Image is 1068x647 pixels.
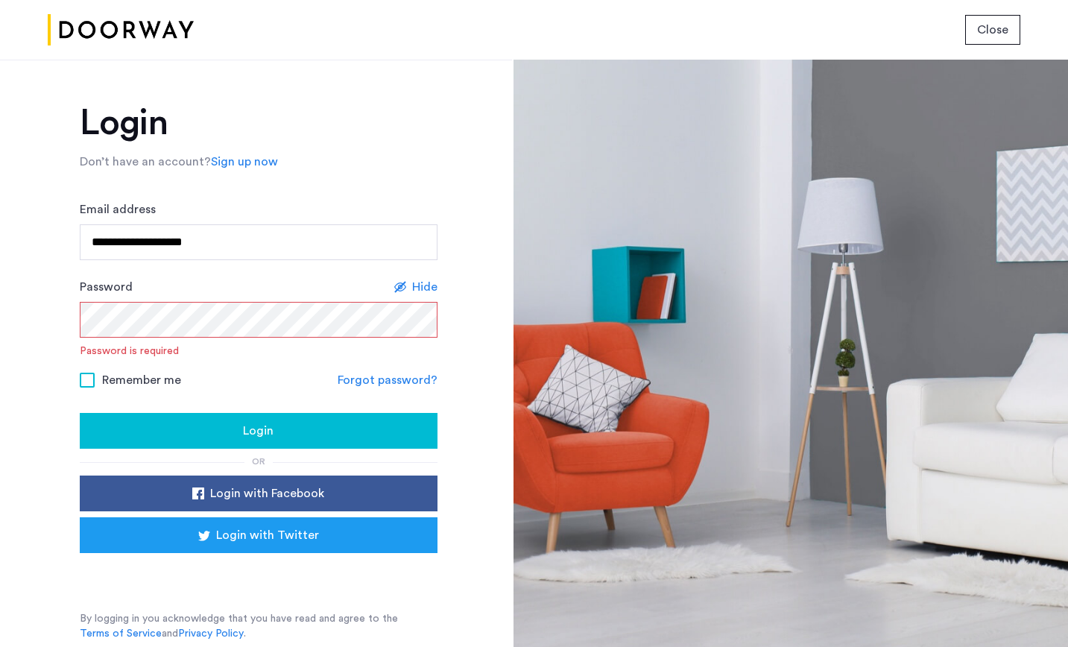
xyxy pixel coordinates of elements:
[80,476,437,511] button: button
[252,457,265,466] span: or
[80,344,179,359] div: Password is required
[412,278,437,296] span: Hide
[977,21,1008,39] span: Close
[211,153,278,171] a: Sign up now
[243,422,274,440] span: Login
[80,626,162,641] a: Terms of Service
[48,2,194,58] img: logo
[80,413,437,449] button: button
[80,611,437,641] p: By logging in you acknowledge that you have read and agree to the and .
[338,371,437,389] a: Forgot password?
[110,558,408,590] div: Sign in with Google. Opens in new tab
[102,371,181,389] span: Remember me
[210,485,324,502] span: Login with Facebook
[80,517,437,553] button: button
[80,201,156,218] label: Email address
[216,526,319,544] span: Login with Twitter
[80,105,437,141] h1: Login
[178,626,244,641] a: Privacy Policy
[80,278,133,296] label: Password
[965,15,1020,45] button: button
[80,156,211,168] span: Don’t have an account?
